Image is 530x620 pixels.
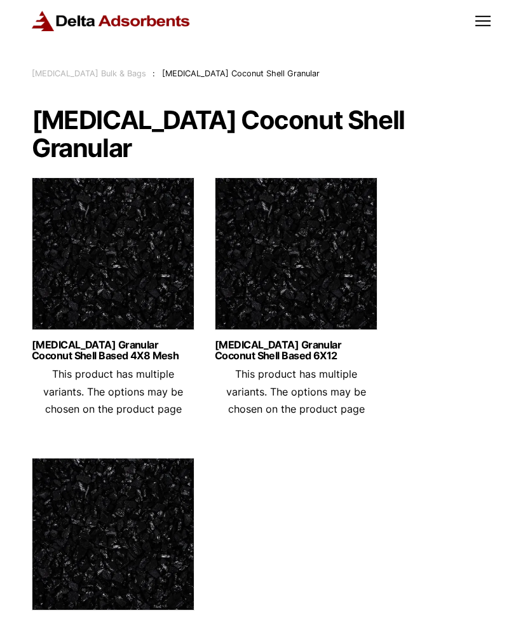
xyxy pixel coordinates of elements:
[32,458,194,617] img: Activated Carbon Mesh Granular
[162,69,320,78] span: [MEDICAL_DATA] Coconut Shell Granular
[32,69,146,78] a: [MEDICAL_DATA] Bulk & Bags
[153,69,155,78] span: :
[43,368,183,415] span: This product has multiple variants. The options may be chosen on the product page
[32,177,194,336] img: Activated Carbon Mesh Granular
[32,340,194,361] a: [MEDICAL_DATA] Granular Coconut Shell Based 4X8 Mesh
[215,177,377,336] img: Activated Carbon Mesh Granular
[32,106,498,162] h1: [MEDICAL_DATA] Coconut Shell Granular
[32,11,191,32] img: Delta Adsorbents
[226,368,366,415] span: This product has multiple variants. The options may be chosen on the product page
[468,6,498,36] div: Toggle Off Canvas Content
[215,340,377,361] a: [MEDICAL_DATA] Granular Coconut Shell Based 6X12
